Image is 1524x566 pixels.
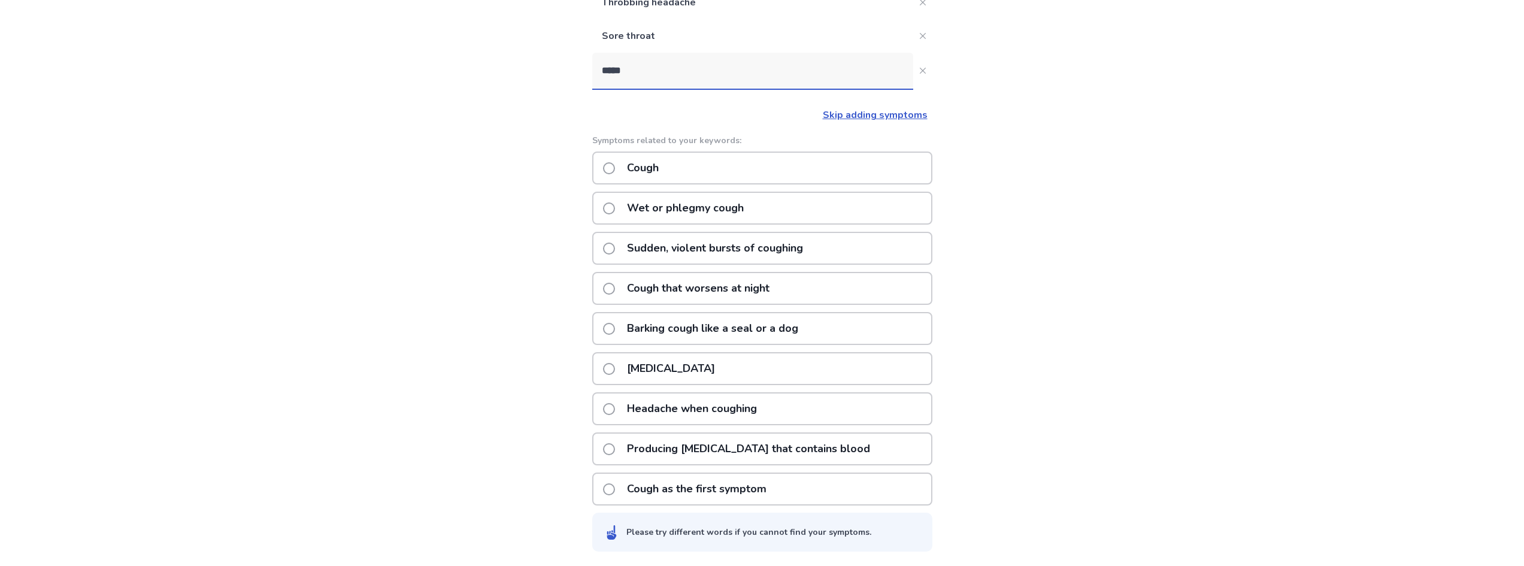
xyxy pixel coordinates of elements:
p: Wet or phlegmy cough [620,193,751,223]
p: Cough as the first symptom [620,474,774,504]
a: Skip adding symptoms [823,108,928,122]
p: Symptoms related to your keywords: [592,134,932,147]
button: Close [913,26,932,46]
button: Close [913,61,932,80]
div: Please try different words if you cannot find your symptoms. [626,526,871,538]
p: Cough that worsens at night [620,273,777,304]
p: [MEDICAL_DATA] [620,353,722,384]
p: Producing [MEDICAL_DATA] that contains blood [620,434,877,464]
p: Sudden, violent bursts of coughing [620,233,810,264]
p: Barking cough like a seal or a dog [620,313,805,344]
input: Close [592,53,913,89]
p: Headache when coughing [620,394,764,424]
p: Sore throat [592,19,913,53]
p: Cough [620,153,666,183]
